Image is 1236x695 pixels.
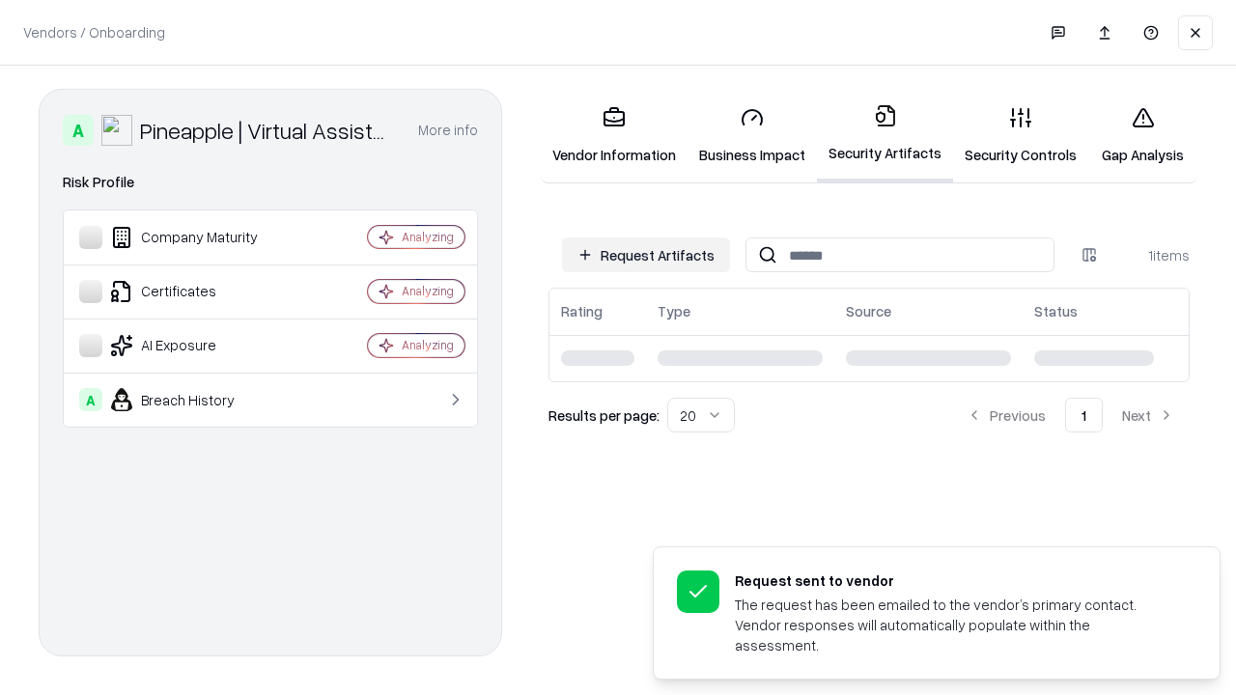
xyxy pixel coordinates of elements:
p: Vendors / Onboarding [23,22,165,42]
div: Breach History [79,388,310,411]
div: The request has been emailed to the vendor’s primary contact. Vendor responses will automatically... [735,595,1173,655]
div: Status [1034,301,1078,321]
p: Results per page: [548,405,660,426]
div: Type [658,301,690,321]
button: Request Artifacts [562,237,730,272]
div: Analyzing [402,229,454,245]
div: Rating [561,301,603,321]
div: Analyzing [402,337,454,353]
div: Pineapple | Virtual Assistant Agency [140,115,395,146]
a: Security Artifacts [817,89,953,182]
div: A [63,115,94,146]
img: Pineapple | Virtual Assistant Agency [101,115,132,146]
div: Certificates [79,280,310,303]
button: 1 [1065,398,1103,432]
div: Request sent to vendor [735,570,1173,591]
button: More info [418,113,478,148]
a: Gap Analysis [1088,91,1197,181]
div: Source [846,301,891,321]
div: Risk Profile [63,171,478,194]
a: Security Controls [953,91,1088,181]
div: AI Exposure [79,334,310,357]
div: 1 items [1112,245,1190,265]
nav: pagination [951,398,1190,432]
div: Analyzing [402,283,454,299]
div: A [79,388,102,411]
a: Vendor Information [541,91,688,181]
div: Company Maturity [79,226,310,249]
a: Business Impact [688,91,817,181]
